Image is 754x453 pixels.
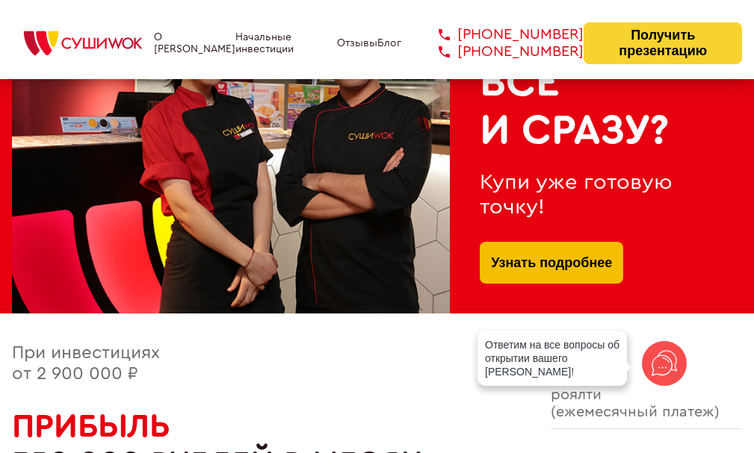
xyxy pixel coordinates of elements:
a: Начальные инвестиции [235,31,337,55]
h2: Хочешь всё и сразу? [480,11,712,155]
span: При инвестициях от 2 900 000 ₽ [12,344,160,383]
a: О [PERSON_NAME] [154,31,235,55]
span: роялти (ежемесячный платеж) [551,387,742,421]
a: Отзывы [337,37,377,49]
div: Ответим на все вопросы об открытии вашего [PERSON_NAME]! [478,331,627,386]
a: [PHONE_NUMBER] [416,43,584,60]
a: Блог [377,37,401,49]
button: Получить презентацию [584,22,742,64]
button: Узнать подробнее [480,242,623,284]
img: СУШИWOK [12,27,154,60]
a: Узнать подробнее [491,242,612,284]
div: Купи уже готовую точку! [480,170,712,220]
a: [PHONE_NUMBER] [416,26,584,43]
